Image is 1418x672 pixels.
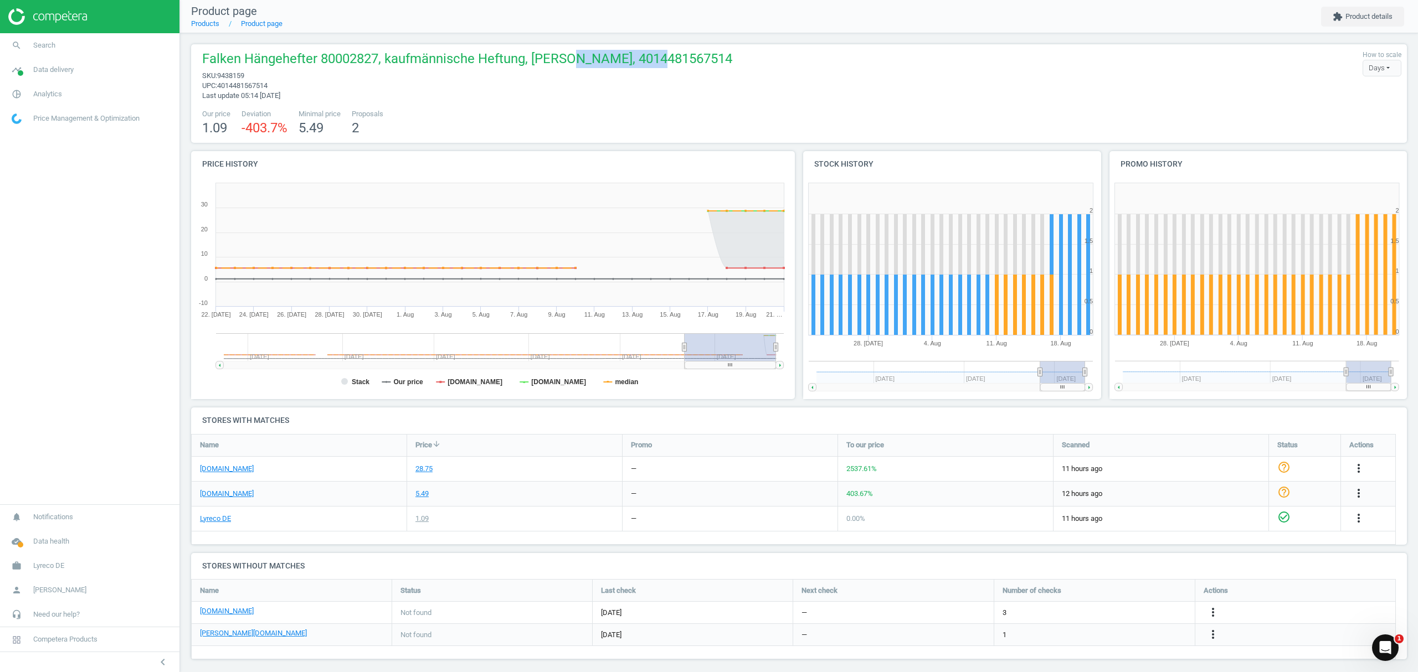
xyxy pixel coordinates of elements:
[315,311,345,318] tspan: 28. [DATE]
[1357,340,1377,347] tspan: 18. Aug
[802,586,838,596] span: Next check
[531,378,586,386] tspan: [DOMAIN_NAME]
[202,81,217,90] span: upc :
[202,109,230,119] span: Our price
[1206,628,1220,641] i: more_vert
[6,59,27,80] i: timeline
[1085,237,1093,244] text: 1.5
[201,226,208,232] text: 20
[631,464,636,474] div: —
[615,378,638,386] tspan: median
[6,506,27,528] i: notifications
[802,630,807,640] span: —
[202,120,227,136] span: 1.09
[299,109,341,119] span: Minimal price
[601,586,636,596] span: Last check
[352,109,383,119] span: Proposals
[191,4,257,18] span: Product page
[1363,60,1401,76] div: Days
[631,514,636,524] div: —
[202,50,732,71] span: Falken Hängehefter 80002827, kaufmännische Heftung, [PERSON_NAME], 4014481567514
[415,514,429,524] div: 1.09
[353,311,382,318] tspan: 30. [DATE]
[622,311,643,318] tspan: 13. Aug
[510,311,527,318] tspan: 7. Aug
[1390,298,1399,304] text: 0.5
[698,311,718,318] tspan: 17. Aug
[200,464,254,474] a: [DOMAIN_NAME]
[33,609,80,619] span: Need our help?
[33,585,86,595] span: [PERSON_NAME]
[1395,207,1399,214] text: 2
[242,120,287,136] span: -403.7 %
[33,65,74,75] span: Data delivery
[200,489,254,499] a: [DOMAIN_NAME]
[239,311,269,318] tspan: 24. [DATE]
[1395,634,1404,643] span: 1
[33,89,62,99] span: Analytics
[1395,328,1399,335] text: 0
[1277,485,1291,499] i: help_outline
[1090,328,1093,335] text: 0
[400,630,431,640] span: Not found
[415,489,429,499] div: 5.49
[12,113,22,124] img: wGWNvw8QSZomAAAAABJRU5ErkJggg==
[1206,606,1220,620] button: more_vert
[924,340,941,347] tspan: 4. Aug
[199,299,208,306] text: -10
[242,109,287,119] span: Deviation
[8,8,87,25] img: ajHJNr6hYgQAAAAASUVORK5CYII=
[1003,608,1006,618] span: 3
[1352,462,1365,476] button: more_vert
[277,311,306,318] tspan: 26. [DATE]
[149,655,177,669] button: chevron_left
[631,440,652,450] span: Promo
[200,606,254,616] a: [DOMAIN_NAME]
[33,40,55,50] span: Search
[1292,340,1313,347] tspan: 11. Aug
[1352,511,1365,525] i: more_vert
[1390,237,1399,244] text: 1.5
[601,608,784,618] span: [DATE]
[1090,267,1093,274] text: 1
[299,120,323,136] span: 5.49
[1277,510,1291,524] i: check_circle_outline
[6,604,27,625] i: headset_mic
[472,311,490,318] tspan: 5. Aug
[766,311,782,318] tspan: 21. …
[217,81,268,90] span: 4014481567514
[191,553,1407,579] h4: Stores without matches
[548,311,565,318] tspan: 9. Aug
[156,655,169,669] i: chevron_left
[1062,464,1260,474] span: 11 hours ago
[33,561,64,571] span: Lyreco DE
[1003,586,1061,596] span: Number of checks
[846,464,877,473] span: 2537.61 %
[1352,487,1365,501] button: more_vert
[1062,514,1260,524] span: 11 hours ago
[631,489,636,499] div: —
[202,71,217,80] span: sku :
[200,514,231,524] a: Lyreco DE
[846,489,873,498] span: 403.67 %
[1352,462,1365,475] i: more_vert
[33,536,69,546] span: Data health
[1321,7,1404,27] button: extensionProduct details
[1352,487,1365,500] i: more_vert
[1277,440,1298,450] span: Status
[400,586,421,596] span: Status
[854,340,883,347] tspan: 28. [DATE]
[803,151,1101,177] h4: Stock history
[660,311,680,318] tspan: 15. Aug
[204,275,208,282] text: 0
[434,311,451,318] tspan: 3. Aug
[200,628,307,638] a: [PERSON_NAME][DOMAIN_NAME]
[432,440,441,448] i: arrow_downward
[987,340,1007,347] tspan: 11. Aug
[1395,267,1399,274] text: 1
[202,91,280,100] span: Last update 05:14 [DATE]
[202,311,231,318] tspan: 22. [DATE]
[1050,340,1071,347] tspan: 18. Aug
[6,35,27,56] i: search
[601,630,784,640] span: [DATE]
